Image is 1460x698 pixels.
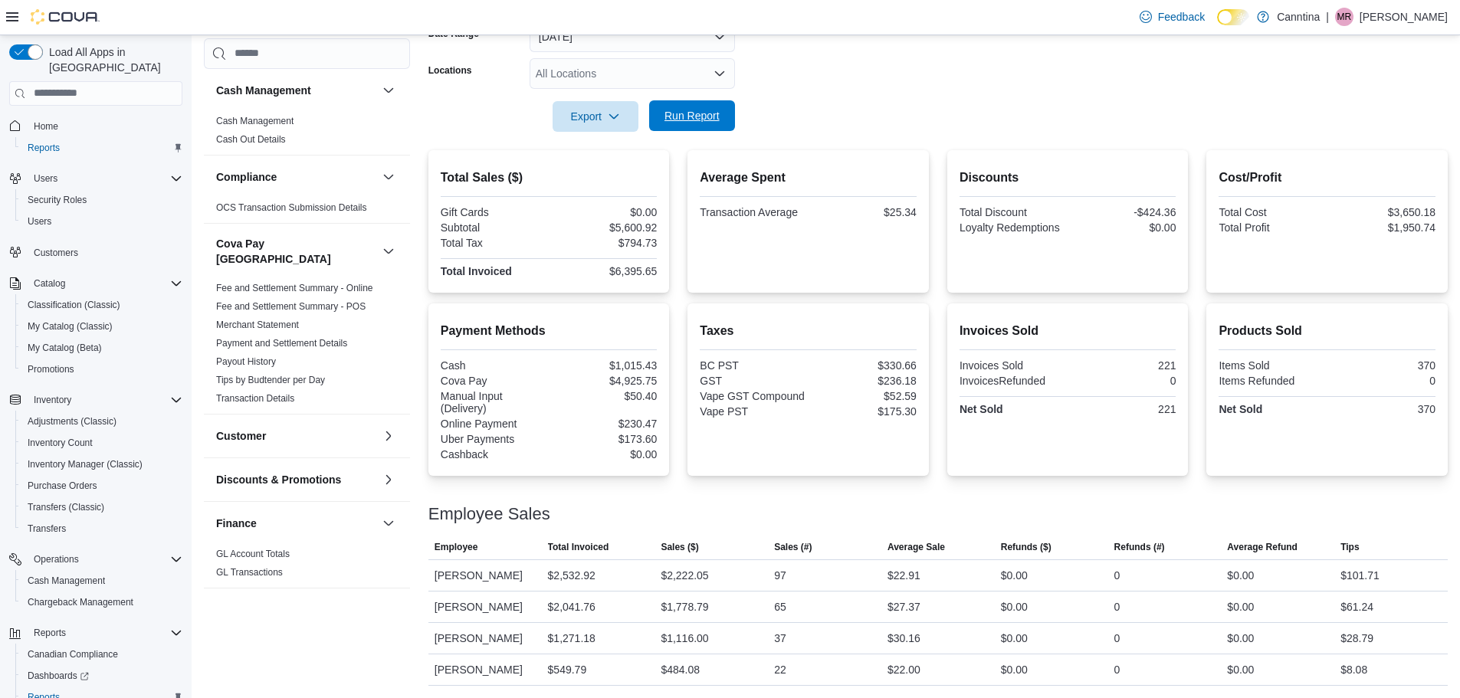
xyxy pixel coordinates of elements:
[204,198,410,223] div: Compliance
[21,645,124,664] a: Canadian Compliance
[21,434,182,452] span: Inventory Count
[3,549,189,570] button: Operations
[28,169,182,188] span: Users
[548,566,595,585] div: $2,532.92
[1114,566,1120,585] div: 0
[887,566,920,585] div: $22.91
[216,392,294,405] span: Transaction Details
[548,598,595,616] div: $2,041.76
[700,390,805,402] div: Vape GST Compound
[216,202,367,214] span: OCS Transaction Submission Details
[552,375,657,387] div: $4,925.75
[216,337,347,349] span: Payment and Settlement Details
[661,598,708,616] div: $1,778.79
[28,116,182,136] span: Home
[28,415,116,428] span: Adjustments (Classic)
[960,206,1065,218] div: Total Discount
[1217,25,1218,26] span: Dark Mode
[21,519,72,538] a: Transfers
[21,360,80,378] a: Promotions
[21,296,182,314] span: Classification (Classic)
[204,545,410,588] div: Finance
[28,437,93,449] span: Inventory Count
[21,498,182,516] span: Transfers (Classic)
[774,660,786,679] div: 22
[960,221,1065,234] div: Loyalty Redemptions
[1330,221,1435,234] div: $1,950.74
[28,320,113,333] span: My Catalog (Classic)
[887,541,945,553] span: Average Sale
[28,391,77,409] button: Inventory
[3,389,189,411] button: Inventory
[1001,660,1028,679] div: $0.00
[379,168,398,186] button: Compliance
[15,570,189,591] button: Cash Management
[441,322,658,340] h2: Payment Methods
[216,374,325,386] span: Tips by Budtender per Day
[216,116,294,126] a: Cash Management
[1114,629,1120,647] div: 0
[28,550,85,569] button: Operations
[15,591,189,613] button: Chargeback Management
[552,359,657,372] div: $1,015.43
[1330,206,1435,218] div: $3,650.18
[428,654,542,685] div: [PERSON_NAME]
[700,405,805,418] div: Vape PST
[216,567,283,578] a: GL Transactions
[1340,541,1359,553] span: Tips
[1071,359,1176,372] div: 221
[379,81,398,100] button: Cash Management
[43,44,182,75] span: Load All Apps in [GEOGRAPHIC_DATA]
[28,624,182,642] span: Reports
[15,359,189,380] button: Promotions
[960,169,1176,187] h2: Discounts
[28,243,182,262] span: Customers
[1277,8,1320,26] p: Canntina
[21,455,149,474] a: Inventory Manager (Classic)
[428,505,550,523] h3: Employee Sales
[204,112,410,155] div: Cash Management
[552,433,657,445] div: $173.60
[960,359,1065,372] div: Invoices Sold
[15,211,189,232] button: Users
[530,21,735,52] button: [DATE]
[216,133,286,146] span: Cash Out Details
[887,660,920,679] div: $22.00
[15,337,189,359] button: My Catalog (Beta)
[3,622,189,644] button: Reports
[548,629,595,647] div: $1,271.18
[661,566,708,585] div: $2,222.05
[28,648,118,660] span: Canadian Compliance
[553,101,638,132] button: Export
[21,296,126,314] a: Classification (Classic)
[216,134,286,145] a: Cash Out Details
[21,339,108,357] a: My Catalog (Beta)
[216,516,376,531] button: Finance
[700,206,805,218] div: Transaction Average
[1114,541,1165,553] span: Refunds (#)
[548,541,609,553] span: Total Invoiced
[21,412,123,431] a: Adjustments (Classic)
[1337,8,1352,26] span: MR
[1219,221,1324,234] div: Total Profit
[28,480,97,492] span: Purchase Orders
[1340,629,1373,647] div: $28.79
[548,660,587,679] div: $549.79
[1114,660,1120,679] div: 0
[21,667,182,685] span: Dashboards
[34,627,66,639] span: Reports
[216,283,373,293] a: Fee and Settlement Summary - Online
[661,660,700,679] div: $484.08
[1360,8,1448,26] p: [PERSON_NAME]
[28,117,64,136] a: Home
[21,593,182,611] span: Chargeback Management
[216,320,299,330] a: Merchant Statement
[1001,541,1052,553] span: Refunds ($)
[714,67,726,80] button: Open list of options
[28,391,182,409] span: Inventory
[812,390,917,402] div: $52.59
[700,375,805,387] div: GST
[28,274,71,293] button: Catalog
[664,108,720,123] span: Run Report
[28,215,51,228] span: Users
